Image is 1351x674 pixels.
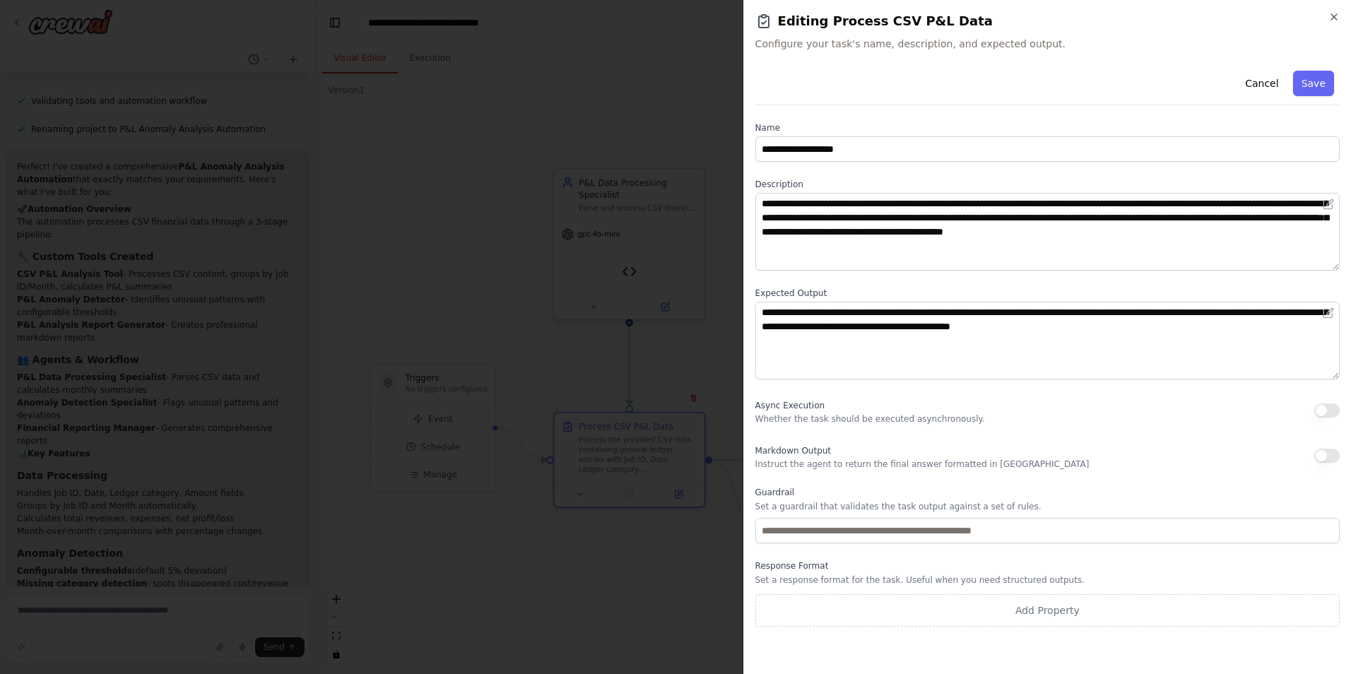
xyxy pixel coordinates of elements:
[755,179,1340,190] label: Description
[755,501,1340,512] p: Set a guardrail that validates the task output against a set of rules.
[755,11,1340,31] h2: Editing Process CSV P&L Data
[755,574,1340,586] p: Set a response format for the task. Useful when you need structured outputs.
[755,459,1090,470] p: Instruct the agent to return the final answer formatted in [GEOGRAPHIC_DATA]
[1320,305,1337,321] button: Open in editor
[755,560,1340,572] label: Response Format
[1320,196,1337,213] button: Open in editor
[755,122,1340,134] label: Name
[755,487,1340,498] label: Guardrail
[755,401,825,410] span: Async Execution
[1237,71,1287,96] button: Cancel
[1293,71,1334,96] button: Save
[755,413,985,425] p: Whether the task should be executed asynchronously.
[755,594,1340,627] button: Add Property
[755,446,831,456] span: Markdown Output
[755,37,1340,51] span: Configure your task's name, description, and expected output.
[755,288,1340,299] label: Expected Output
